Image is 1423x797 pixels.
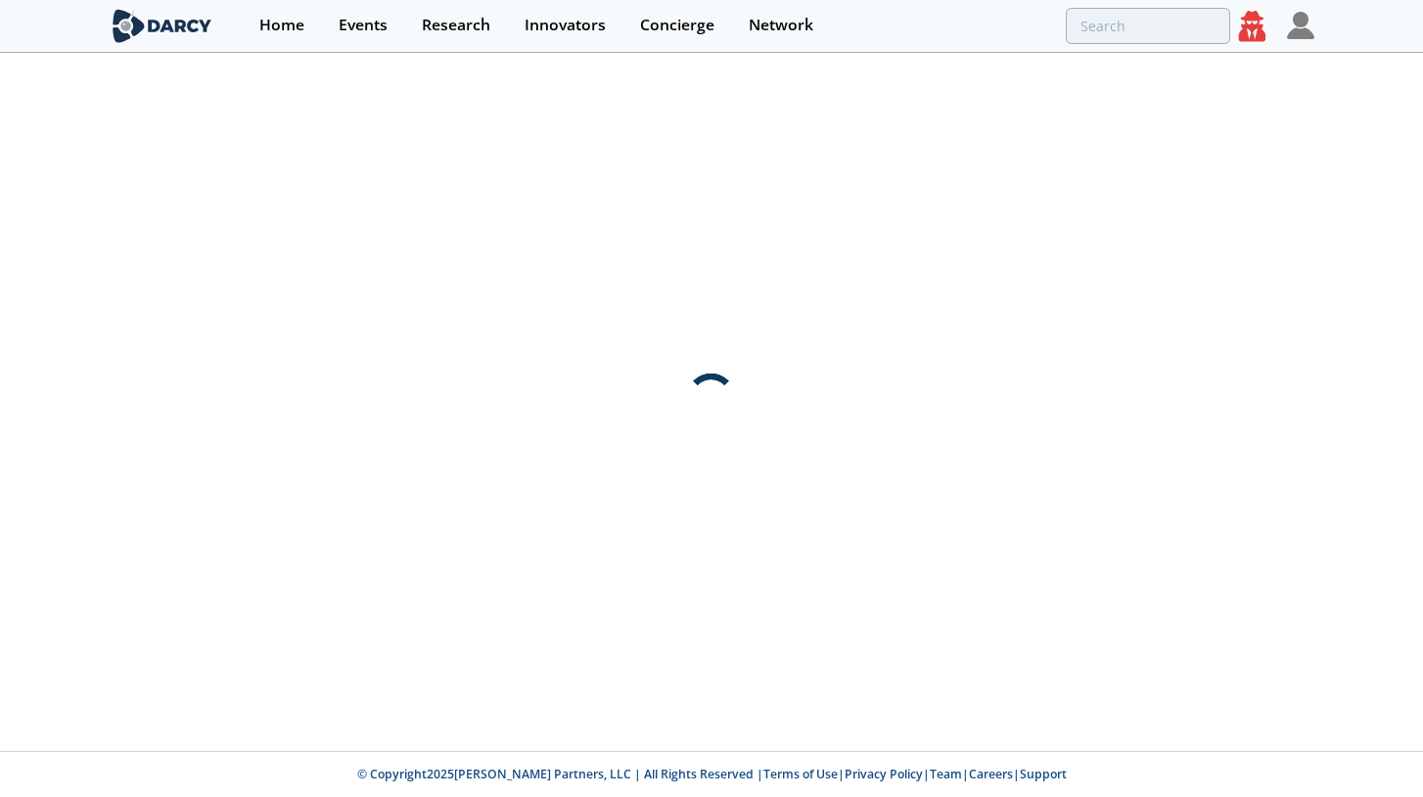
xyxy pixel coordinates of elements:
div: Network [749,18,813,33]
p: © Copyright 2025 [PERSON_NAME] Partners, LLC | All Rights Reserved | | | | | [34,766,1389,783]
img: logo-wide.svg [109,9,215,43]
iframe: chat widget [1341,719,1403,777]
div: Innovators [525,18,606,33]
div: Research [422,18,490,33]
a: Privacy Policy [845,766,923,782]
div: Home [259,18,304,33]
a: Terms of Use [763,766,838,782]
div: Events [339,18,388,33]
a: Team [930,766,962,782]
img: Profile [1287,12,1314,39]
a: Careers [969,766,1013,782]
a: Support [1020,766,1067,782]
input: Advanced Search [1066,8,1230,44]
div: Concierge [640,18,714,33]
